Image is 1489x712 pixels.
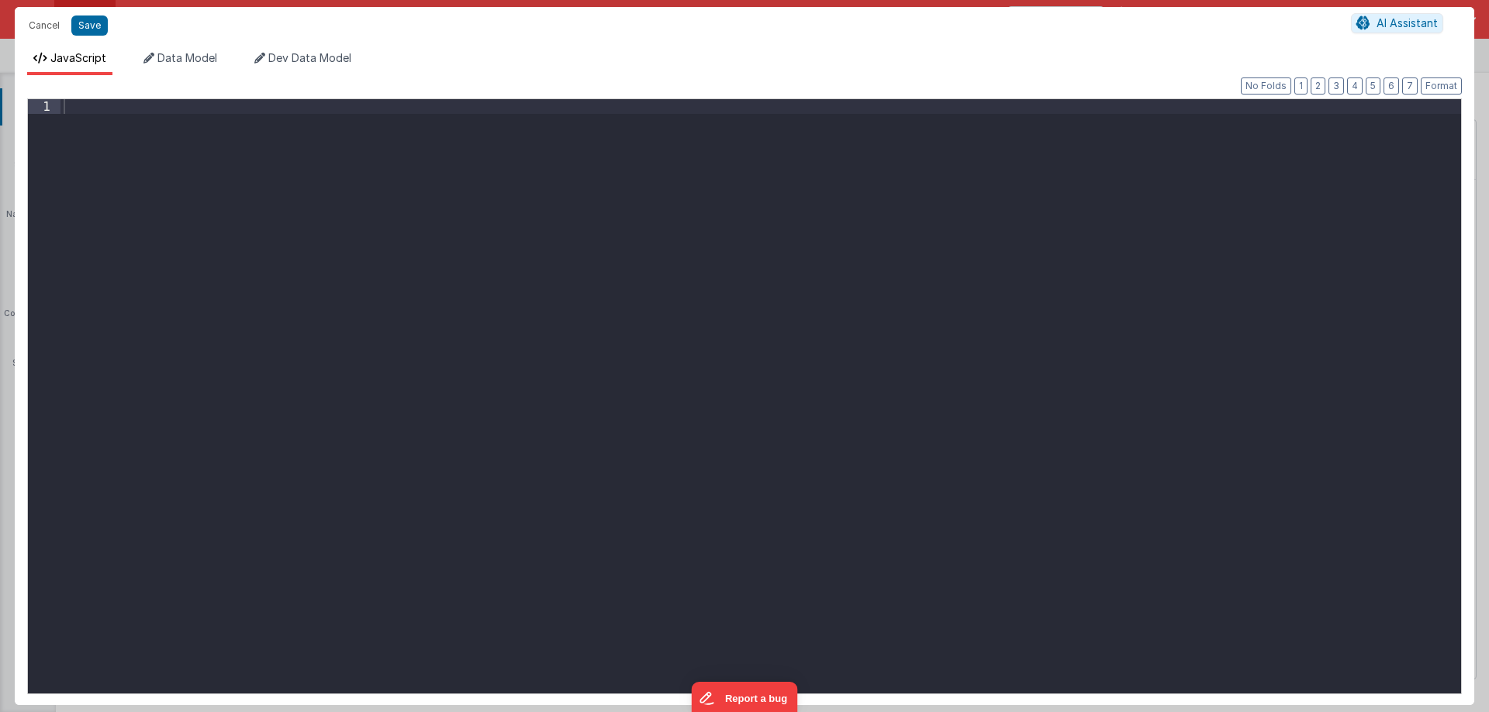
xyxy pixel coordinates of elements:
[71,15,108,36] button: Save
[1328,77,1344,95] button: 3
[1384,77,1399,95] button: 6
[1366,77,1380,95] button: 5
[1311,77,1325,95] button: 2
[1294,77,1308,95] button: 1
[1351,13,1443,33] button: AI Assistant
[1421,77,1462,95] button: Format
[21,15,67,36] button: Cancel
[1347,77,1363,95] button: 4
[28,99,60,114] div: 1
[1377,16,1438,29] span: AI Assistant
[157,51,217,64] span: Data Model
[268,51,351,64] span: Dev Data Model
[1402,77,1418,95] button: 7
[50,51,106,64] span: JavaScript
[1241,77,1291,95] button: No Folds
